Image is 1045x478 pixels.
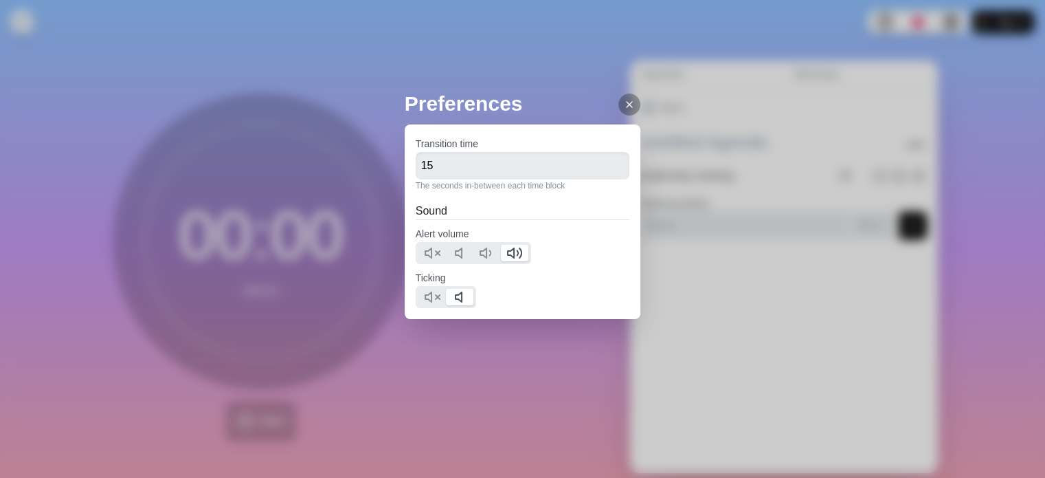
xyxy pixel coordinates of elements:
label: Ticking [416,272,446,283]
h2: Preferences [405,88,641,119]
label: Transition time [416,138,478,149]
label: Alert volume [416,228,469,239]
p: The seconds in-between each time block [416,180,630,192]
h2: Sound [416,203,630,219]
